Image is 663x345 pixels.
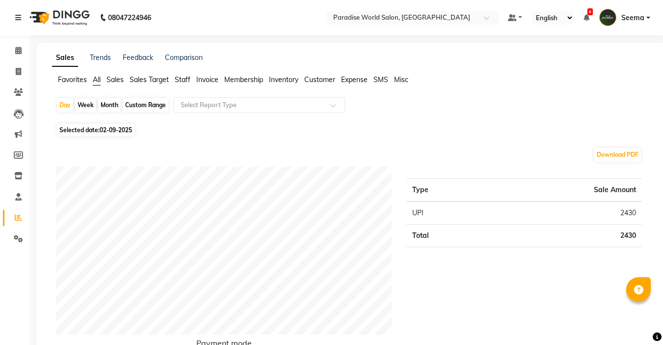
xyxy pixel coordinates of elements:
div: Day [57,98,73,112]
a: Trends [90,53,111,62]
a: Feedback [123,53,153,62]
span: 02-09-2025 [100,126,132,134]
td: 2430 [488,201,642,225]
button: Download PDF [594,148,641,162]
span: SMS [373,75,388,84]
span: Membership [224,75,263,84]
img: logo [25,4,92,31]
span: Misc [394,75,408,84]
span: Staff [175,75,190,84]
td: UPI [406,201,488,225]
div: Week [75,98,96,112]
span: 6 [587,8,593,15]
a: 6 [583,13,589,22]
span: Inventory [269,75,298,84]
span: Customer [304,75,335,84]
span: Invoice [196,75,218,84]
span: Seema [621,13,644,23]
a: Comparison [165,53,203,62]
span: Favorites [58,75,87,84]
span: Sales Target [130,75,169,84]
div: Custom Range [123,98,168,112]
img: Seema [599,9,616,26]
th: Sale Amount [488,179,642,202]
div: Month [98,98,121,112]
b: 08047224946 [108,4,151,31]
span: Sales [106,75,124,84]
span: Selected date: [57,124,134,136]
td: Total [406,225,488,247]
td: 2430 [488,225,642,247]
span: All [93,75,101,84]
span: Expense [341,75,368,84]
th: Type [406,179,488,202]
a: Sales [52,49,78,67]
iframe: chat widget [622,306,653,335]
